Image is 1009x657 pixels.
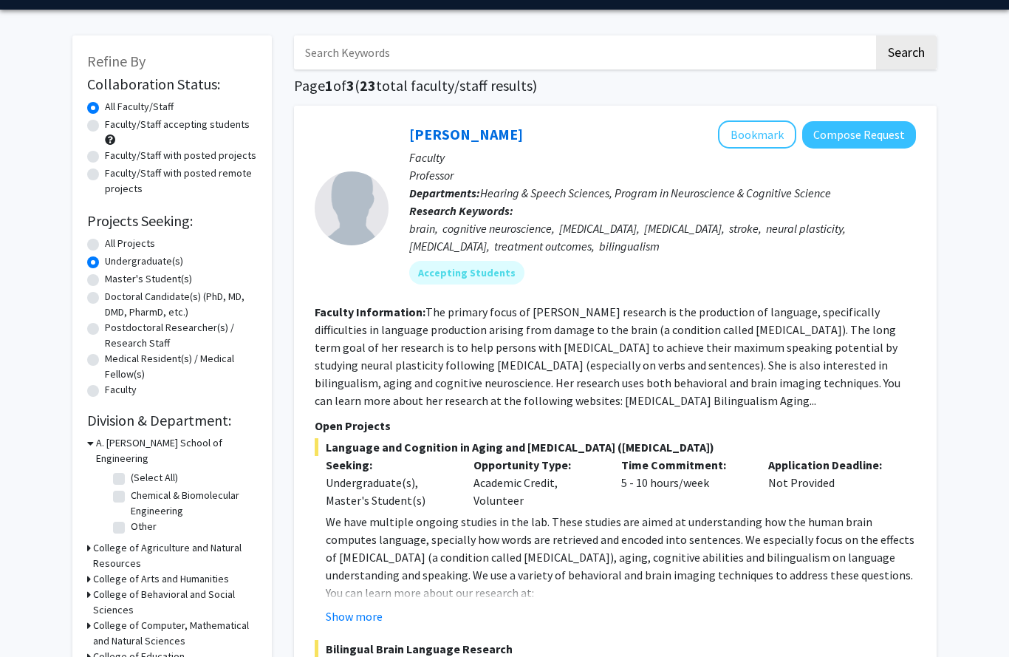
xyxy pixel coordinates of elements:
div: Not Provided [757,456,905,509]
label: Faculty/Staff with posted projects [105,148,256,163]
span: 23 [360,76,376,95]
mat-chip: Accepting Students [409,261,524,285]
iframe: Chat [11,590,63,646]
b: Research Keywords: [409,203,513,218]
label: Undergraduate(s) [105,253,183,269]
div: brain, cognitive neuroscience, [MEDICAL_DATA], [MEDICAL_DATA], stroke, neural plasticity, [MEDICA... [409,219,916,255]
b: Departments: [409,185,480,200]
button: Add Yasmeen Faroqi-Shah to Bookmarks [718,120,796,149]
p: Time Commitment: [621,456,747,474]
label: Faculty [105,382,137,398]
input: Search Keywords [294,35,874,69]
h3: A. [PERSON_NAME] School of Engineering [96,435,257,466]
h2: Division & Department: [87,412,257,429]
a: [PERSON_NAME] [409,125,523,143]
label: All Faculty/Staff [105,99,174,115]
label: All Projects [105,236,155,251]
label: (Select All) [131,470,178,486]
h3: College of Arts and Humanities [93,571,229,587]
p: Opportunity Type: [473,456,599,474]
h3: College of Agriculture and Natural Resources [93,540,257,571]
label: Other [131,519,157,534]
h1: Page of ( total faculty/staff results) [294,77,937,95]
p: We have multiple ongoing studies in the lab. These studies are aimed at understanding how the hum... [326,513,916,584]
p: Application Deadline: [768,456,894,474]
button: Compose Request to Yasmeen Faroqi-Shah [802,121,916,149]
label: Faculty/Staff accepting students [105,117,250,132]
span: Refine By [87,52,146,70]
button: Show more [326,607,383,625]
span: 1 [325,76,333,95]
h3: College of Computer, Mathematical and Natural Sciences [93,618,257,649]
span: Hearing & Speech Sciences, Program in Neuroscience & Cognitive Science [480,185,831,200]
div: Undergraduate(s), Master's Student(s) [326,474,451,509]
h2: Projects Seeking: [87,212,257,230]
label: Master's Student(s) [105,271,192,287]
h2: Collaboration Status: [87,75,257,93]
label: Postdoctoral Researcher(s) / Research Staff [105,320,257,351]
p: Faculty [409,149,916,166]
p: You can learn more about our research at: [326,584,916,602]
label: Medical Resident(s) / Medical Fellow(s) [105,351,257,382]
div: Academic Credit, Volunteer [462,456,610,509]
h3: College of Behavioral and Social Sciences [93,587,257,618]
fg-read-more: The primary focus of [PERSON_NAME] research is the production of language, specifically difficult... [315,304,900,408]
label: Chemical & Biomolecular Engineering [131,488,253,519]
p: Professor [409,166,916,184]
span: 3 [346,76,355,95]
label: Faculty/Staff with posted remote projects [105,166,257,197]
b: Faculty Information: [315,304,425,319]
p: Seeking: [326,456,451,474]
div: 5 - 10 hours/week [610,456,758,509]
label: Doctoral Candidate(s) (PhD, MD, DMD, PharmD, etc.) [105,289,257,320]
span: Language and Cognition in Aging and [MEDICAL_DATA] ([MEDICAL_DATA]) [315,438,916,456]
p: Open Projects [315,417,916,435]
button: Search [876,35,937,69]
